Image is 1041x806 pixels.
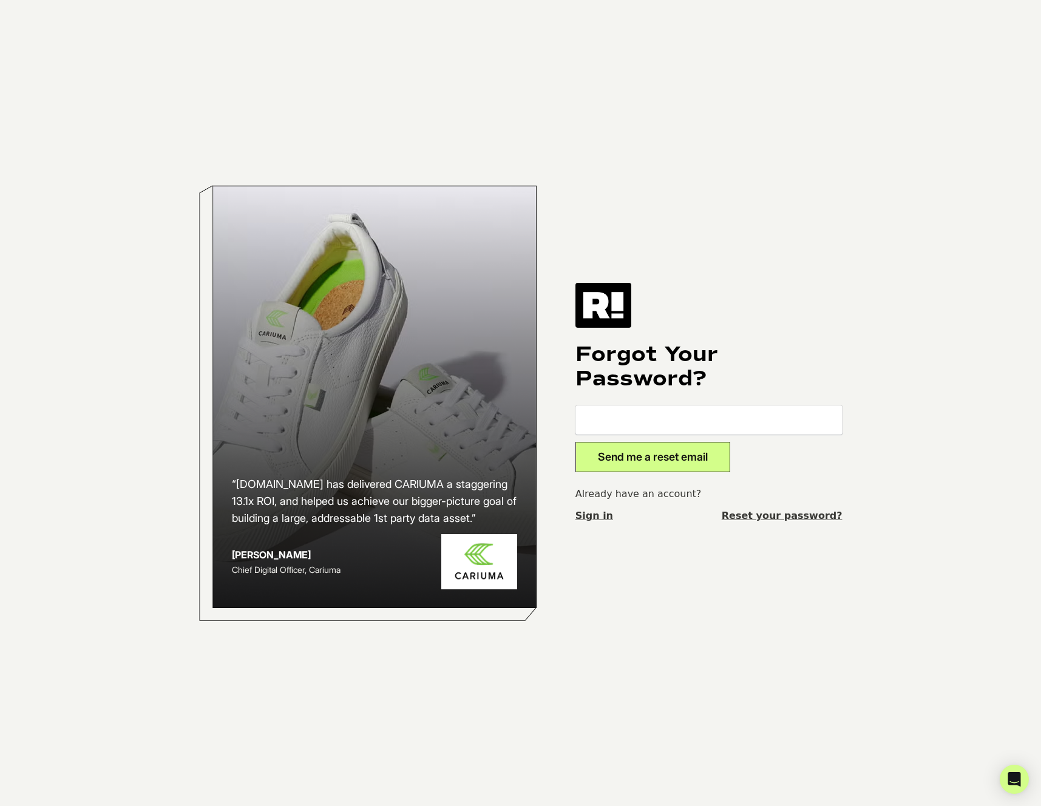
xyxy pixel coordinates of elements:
h2: “[DOMAIN_NAME] has delivered CARIUMA a staggering 13.1x ROI, and helped us achieve our bigger-pic... [232,476,517,527]
a: Sign in [575,509,613,523]
img: Retention.com [575,283,631,328]
strong: [PERSON_NAME] [232,549,311,561]
img: Cariuma [441,534,517,589]
button: Send me a reset email [575,442,730,472]
a: Reset your password? [722,509,843,523]
div: Open Intercom Messenger [1000,765,1029,794]
p: Already have an account? [575,487,843,501]
h1: Forgot Your Password? [575,342,843,391]
span: Chief Digital Officer, Cariuma [232,564,341,575]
